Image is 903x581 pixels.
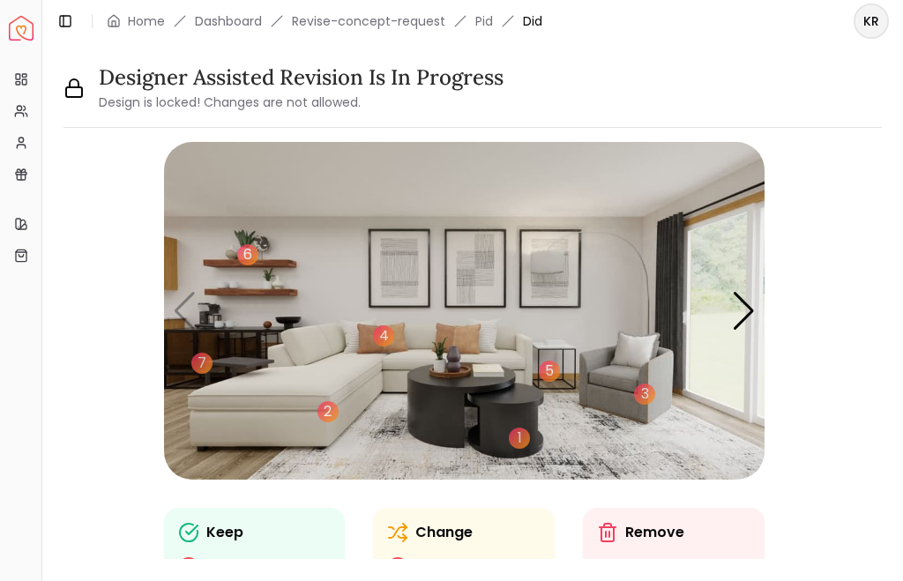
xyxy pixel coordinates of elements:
a: Dashboard [195,12,262,30]
a: Spacejoy [9,16,34,41]
a: Pid [475,12,493,30]
h3: Designer Assisted Revision is in Progress [99,63,504,92]
span: Did [523,12,542,30]
a: Revise-concept-request [292,12,445,30]
p: Remove [625,522,684,543]
div: 6 [237,244,258,265]
nav: breadcrumb [107,12,542,30]
small: Design is locked! Changes are not allowed. [99,93,361,111]
ul: - [597,557,750,578]
img: Spacejoy Logo [9,16,34,41]
p: Keep [206,522,243,543]
div: 2 [317,401,339,422]
span: KR [855,5,887,37]
div: 1 / 5 [164,142,765,480]
div: 3 [634,384,655,405]
p: 2 [387,557,408,578]
img: 689f6045e529cb00120b773a [164,142,765,480]
div: 5 [539,361,560,382]
div: 4 [373,325,394,346]
button: KR [854,4,889,39]
p: Change [415,522,473,543]
p: 1 [178,557,199,578]
a: Home [128,12,165,30]
div: 7 [191,353,213,374]
div: 1 [509,428,530,449]
div: Carousel [164,142,765,480]
div: Next slide [732,292,756,331]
